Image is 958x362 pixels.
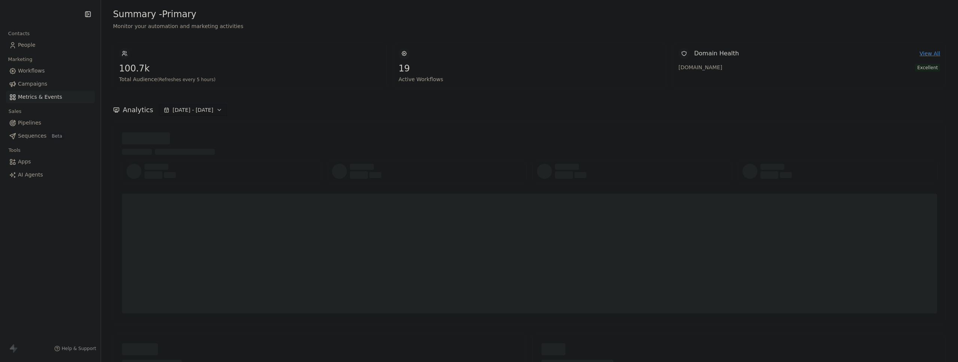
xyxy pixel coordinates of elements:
[6,169,95,181] a: AI Agents
[119,63,381,74] span: 100.7k
[6,65,95,77] a: Workflows
[18,80,47,88] span: Campaigns
[694,49,739,58] span: Domain Health
[6,130,95,142] a: SequencesBeta
[18,41,36,49] span: People
[119,76,381,83] span: Total Audience
[113,22,946,30] span: Monitor your automation and marketing activities
[18,93,62,101] span: Metrics & Events
[6,78,95,90] a: Campaigns
[18,132,46,140] span: Sequences
[5,28,33,39] span: Contacts
[5,54,36,65] span: Marketing
[399,63,660,74] span: 19
[18,67,45,75] span: Workflows
[157,77,216,82] span: (Refreshes every 5 hours)
[919,50,940,58] a: View All
[49,132,64,140] span: Beta
[62,346,96,352] span: Help & Support
[5,106,25,117] span: Sales
[18,158,31,166] span: Apps
[915,64,940,71] span: Excellent
[18,119,41,127] span: Pipelines
[18,171,43,179] span: AI Agents
[6,117,95,129] a: Pipelines
[113,9,196,20] span: Summary - Primary
[159,104,227,116] button: [DATE] - [DATE]
[678,64,731,71] span: [DOMAIN_NAME]
[6,156,95,168] a: Apps
[399,76,660,83] span: Active Workflows
[173,106,213,114] span: [DATE] - [DATE]
[123,105,153,115] span: Analytics
[6,39,95,51] a: People
[6,91,95,103] a: Metrics & Events
[5,145,24,156] span: Tools
[54,346,96,352] a: Help & Support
